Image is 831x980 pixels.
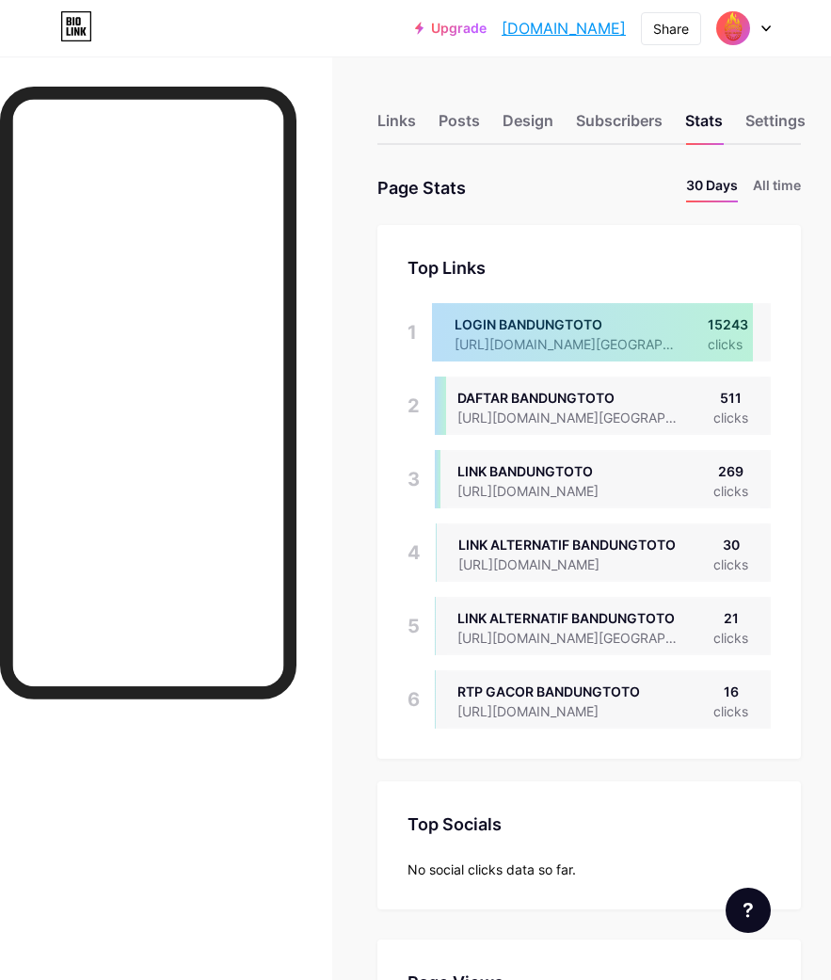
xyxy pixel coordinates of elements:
[457,701,640,721] div: [URL][DOMAIN_NAME]
[439,109,480,143] div: Posts
[713,608,748,628] div: 21
[458,554,676,574] div: [URL][DOMAIN_NAME]
[457,682,640,701] div: RTP GACOR BANDUNGTOTO
[713,388,748,408] div: 511
[415,21,487,36] a: Upgrade
[377,109,416,143] div: Links
[715,10,751,46] img: Bandung Banned
[685,109,723,143] div: Stats
[753,175,801,202] li: All time
[713,535,748,554] div: 30
[713,408,748,427] div: clicks
[457,408,713,427] div: [URL][DOMAIN_NAME][GEOGRAPHIC_DATA]
[745,109,806,143] div: Settings
[408,450,420,508] div: 3
[713,701,748,721] div: clicks
[713,682,748,701] div: 16
[686,175,738,202] li: 30 Days
[713,554,748,574] div: clicks
[457,608,713,628] div: LINK ALTERNATIF BANDUNGTOTO
[408,255,771,281] div: Top Links
[503,109,553,143] div: Design
[458,535,676,554] div: LINK ALTERNATIF BANDUNGTOTO
[576,109,663,143] div: Subscribers
[377,175,466,202] div: Page Stats
[408,523,421,582] div: 4
[408,377,420,435] div: 2
[457,388,713,408] div: DAFTAR BANDUNGTOTO
[457,461,629,481] div: LINK BANDUNGTOTO
[457,628,713,648] div: [URL][DOMAIN_NAME][GEOGRAPHIC_DATA]
[408,597,420,655] div: 5
[713,461,748,481] div: 269
[713,481,748,501] div: clicks
[653,19,689,39] div: Share
[408,860,771,879] div: No social clicks data so far.
[408,670,420,729] div: 6
[457,481,629,501] div: [URL][DOMAIN_NAME]
[408,303,417,361] div: 1
[408,811,771,837] div: Top Socials
[713,628,748,648] div: clicks
[502,17,626,40] a: [DOMAIN_NAME]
